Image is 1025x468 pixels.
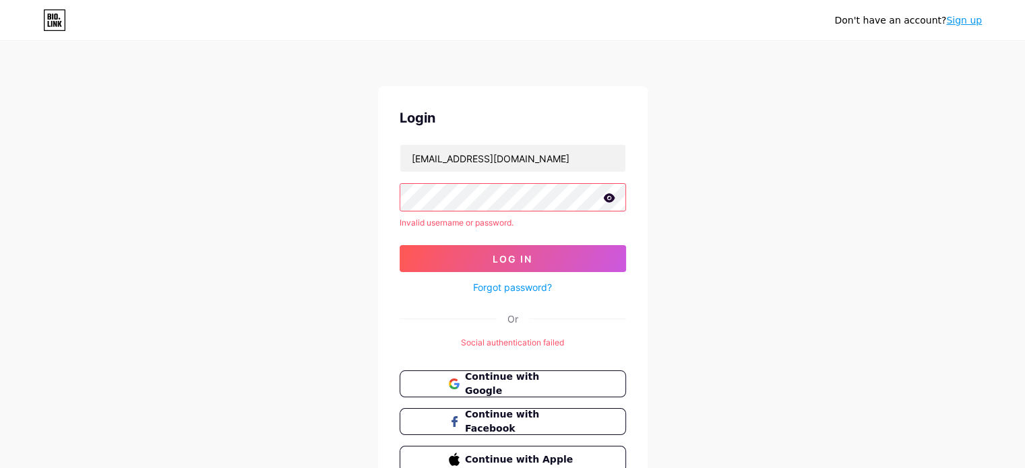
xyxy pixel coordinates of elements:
a: Forgot password? [473,280,552,294]
div: Invalid username or password. [400,217,626,229]
div: Login [400,108,626,128]
span: Continue with Apple [465,453,576,467]
input: Username [400,145,625,172]
span: Log In [493,253,532,265]
div: Or [507,312,518,326]
span: Continue with Google [465,370,576,398]
span: Continue with Facebook [465,407,576,436]
div: Social authentication failed [400,337,626,349]
a: Sign up [946,15,982,26]
button: Continue with Google [400,370,626,397]
div: Don't have an account? [834,13,982,28]
button: Continue with Facebook [400,408,626,435]
button: Log In [400,245,626,272]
